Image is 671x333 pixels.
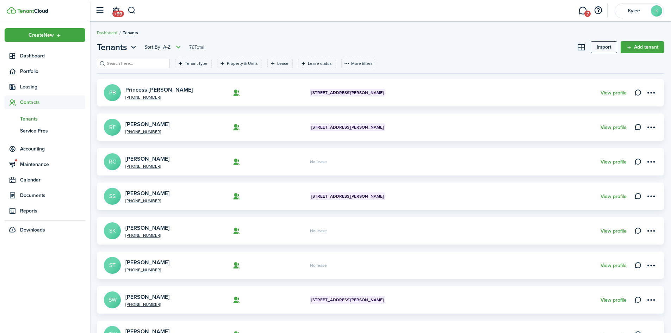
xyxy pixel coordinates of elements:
span: Dashboard [20,52,85,60]
filter-tag: Open filter [217,59,262,68]
a: Reports [5,204,85,218]
a: Princess [PERSON_NAME] [125,86,193,94]
img: TenantCloud [17,9,48,13]
a: Service Pros [5,125,85,137]
span: [STREET_ADDRESS][PERSON_NAME] [311,124,384,130]
a: [PERSON_NAME] [125,293,169,301]
button: Open menu [645,259,657,271]
a: View profile [601,90,627,96]
a: Import [591,41,617,53]
span: Kylee [620,8,648,13]
span: Sort by [144,44,163,51]
span: Contacts [20,99,85,106]
a: View profile [601,194,627,199]
button: Open menu [645,294,657,306]
filter-tag-label: Lease [277,60,288,67]
span: No lease [310,263,327,267]
img: TenantCloud [7,7,16,14]
a: SK [104,222,121,239]
a: Dashboard [5,49,85,63]
span: 7 [584,11,591,17]
span: Calendar [20,176,85,184]
span: Service Pros [20,127,85,135]
a: PB [104,84,121,101]
a: Dashboard [97,30,117,36]
a: [PHONE_NUMBER] [125,95,228,99]
a: [PERSON_NAME] [125,258,169,266]
a: RF [104,119,121,136]
button: Open menu [97,41,138,54]
a: [PHONE_NUMBER] [125,233,228,238]
span: Leasing [20,83,85,91]
a: View profile [601,263,627,269]
span: Documents [20,192,85,199]
header-page-total: 76 Total [189,44,204,51]
input: Search here... [105,60,167,67]
button: Tenants [97,41,138,54]
button: Open menu [645,87,657,99]
a: Messaging [576,2,589,20]
button: Open menu [645,156,657,168]
span: Portfolio [20,68,85,75]
button: Open menu [144,43,183,51]
a: [PHONE_NUMBER] [125,130,228,134]
filter-tag-label: Tenant type [185,60,207,67]
a: View profile [601,297,627,303]
button: More filters [341,59,375,68]
a: [PERSON_NAME] [125,155,169,163]
filter-tag-label: Property & Units [227,60,258,67]
span: Maintenance [20,161,85,168]
a: Notifications [109,2,123,20]
filter-tag: Open filter [267,59,293,68]
a: [PERSON_NAME] [125,120,169,128]
span: [STREET_ADDRESS][PERSON_NAME] [311,297,384,303]
span: Tenants [123,30,138,36]
span: Tenants [20,115,85,123]
a: ST [104,257,121,274]
span: [STREET_ADDRESS][PERSON_NAME] [311,90,384,96]
a: [PHONE_NUMBER] [125,302,228,307]
a: RC [104,153,121,170]
a: Add tenant [621,41,664,53]
avatar-text: K [651,5,662,17]
button: Open menu [645,190,657,202]
a: View profile [601,228,627,234]
filter-tag: Open filter [298,59,336,68]
a: View profile [601,125,627,130]
a: [PHONE_NUMBER] [125,268,228,272]
button: Open menu [645,225,657,237]
a: [PHONE_NUMBER] [125,164,228,168]
button: Sort byA-Z [144,43,183,51]
a: View profile [601,159,627,165]
button: Search [128,5,136,17]
filter-tag: Open filter [175,59,212,68]
avatar-text: SW [104,291,121,308]
button: Open resource center [592,5,604,17]
span: +99 [112,11,124,17]
a: SS [104,188,121,205]
span: Accounting [20,145,85,153]
button: Open menu [645,121,657,133]
span: Downloads [20,226,45,234]
button: Open sidebar [93,4,106,17]
a: Tenants [5,113,85,125]
button: Open menu [5,28,85,42]
span: Create New [29,33,54,38]
span: No lease [310,229,327,233]
span: No lease [310,160,327,164]
span: [STREET_ADDRESS][PERSON_NAME] [311,193,384,199]
span: Tenants [97,41,127,54]
span: A-Z [163,44,170,51]
a: [PERSON_NAME] [125,189,169,197]
span: Reports [20,207,85,215]
filter-tag-label: Lease status [308,60,332,67]
a: [PERSON_NAME] [125,224,169,232]
a: [PHONE_NUMBER] [125,199,228,203]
